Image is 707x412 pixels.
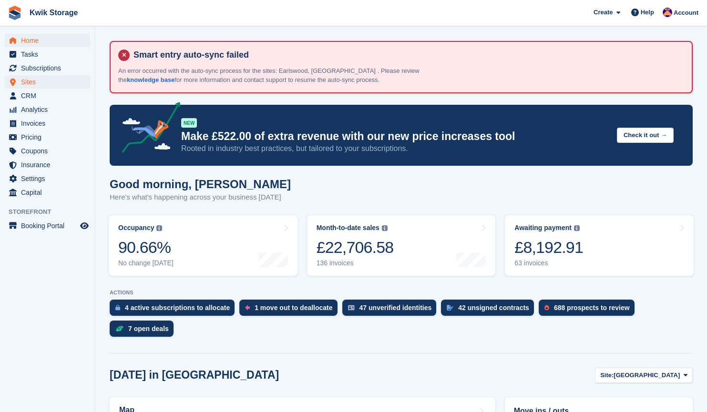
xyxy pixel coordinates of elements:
[118,66,452,85] p: An error occurred with the auto-sync process for the sites: Earlswood, [GEOGRAPHIC_DATA] . Please...
[21,144,78,158] span: Coupons
[514,259,583,267] div: 63 invoices
[458,304,529,312] div: 42 unsigned contracts
[5,48,90,61] a: menu
[125,304,230,312] div: 4 active subscriptions to allocate
[110,321,178,342] a: 7 open deals
[382,225,388,231] img: icon-info-grey-7440780725fd019a000dd9b08b2336e03edf1995a4989e88bcd33f0948082b44.svg
[600,371,614,380] span: Site:
[114,102,181,156] img: price-adjustments-announcement-icon-8257ccfd72463d97f412b2fc003d46551f7dbcb40ab6d574587a9cd5c0d94...
[359,304,432,312] div: 47 unverified identities
[5,61,90,75] a: menu
[128,325,169,332] div: 7 open deals
[307,215,496,276] a: Month-to-date sales £22,706.58 136 invoices
[21,219,78,232] span: Booking Portal
[5,172,90,185] a: menu
[118,238,174,257] div: 90.66%
[514,238,583,257] div: £8,192.91
[594,8,613,17] span: Create
[130,50,684,60] h4: Smart entry auto-sync failed
[614,371,680,380] span: [GEOGRAPHIC_DATA]
[8,6,22,20] img: stora-icon-8386f47178a22dfd0bd8f6a31ec36ba5ce8667c1dd55bd0f319d3a0aa187defe.svg
[239,300,342,321] a: 1 move out to deallocate
[317,259,394,267] div: 136 invoices
[181,143,609,154] p: Rooted in industry best practices, but tailored to your subscriptions.
[21,48,78,61] span: Tasks
[5,186,90,199] a: menu
[110,178,291,191] h1: Good morning, [PERSON_NAME]
[447,305,453,311] img: contract_signature_icon-13c848040528278c33f63329250d36e43548de30e8caae1d1a13099fd9432cc5.svg
[115,325,123,332] img: deal-1b604bf984904fb50ccaf53a9ad4b4a5d6e5aea283cecdc64d6e3604feb123c2.svg
[554,304,630,312] div: 688 prospects to review
[5,103,90,116] a: menu
[21,158,78,171] span: Insurance
[342,300,441,321] a: 47 unverified identities
[110,290,693,296] p: ACTIONS
[595,368,693,383] button: Site: [GEOGRAPHIC_DATA]
[118,259,174,267] div: No change [DATE]
[5,117,90,130] a: menu
[348,305,355,311] img: verify_identity-adf6edd0f0f0b5bbfe63781bf79b02c33cf7c696d77639b501bdc392416b5a36.svg
[5,89,90,102] a: menu
[5,158,90,171] a: menu
[5,75,90,89] a: menu
[441,300,539,321] a: 42 unsigned contracts
[317,238,394,257] div: £22,706.58
[79,220,90,231] a: Preview store
[21,117,78,130] span: Invoices
[574,225,580,231] img: icon-info-grey-7440780725fd019a000dd9b08b2336e03edf1995a4989e88bcd33f0948082b44.svg
[21,61,78,75] span: Subscriptions
[109,215,297,276] a: Occupancy 90.66% No change [DATE]
[110,300,239,321] a: 4 active subscriptions to allocate
[245,305,250,311] img: move_outs_to_deallocate_icon-f764333ba52eb49d3ac5e1228854f67142a1ed5810a6f6cc68b1a99e826820c5.svg
[663,8,672,17] img: Jade Stanley
[5,34,90,47] a: menu
[21,172,78,185] span: Settings
[505,215,694,276] a: Awaiting payment £8,192.91 63 invoices
[110,192,291,203] p: Here's what's happening across your business [DATE]
[317,224,379,232] div: Month-to-date sales
[5,131,90,144] a: menu
[110,369,279,382] h2: [DATE] in [GEOGRAPHIC_DATA]
[21,103,78,116] span: Analytics
[544,305,549,311] img: prospect-51fa495bee0391a8d652442698ab0144808aea92771e9ea1ae160a38d050c398.svg
[514,224,572,232] div: Awaiting payment
[118,224,154,232] div: Occupancy
[181,118,197,128] div: NEW
[5,144,90,158] a: menu
[21,34,78,47] span: Home
[255,304,332,312] div: 1 move out to deallocate
[26,5,82,20] a: Kwik Storage
[539,300,639,321] a: 688 prospects to review
[674,8,698,18] span: Account
[156,225,162,231] img: icon-info-grey-7440780725fd019a000dd9b08b2336e03edf1995a4989e88bcd33f0948082b44.svg
[115,304,120,311] img: active_subscription_to_allocate_icon-d502201f5373d7db506a760aba3b589e785aa758c864c3986d89f69b8ff3...
[127,76,174,83] a: knowledge base
[617,128,674,143] button: Check it out →
[21,75,78,89] span: Sites
[21,186,78,199] span: Capital
[21,89,78,102] span: CRM
[641,8,654,17] span: Help
[9,207,95,217] span: Storefront
[21,131,78,144] span: Pricing
[181,130,609,143] p: Make £522.00 of extra revenue with our new price increases tool
[5,219,90,232] a: menu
